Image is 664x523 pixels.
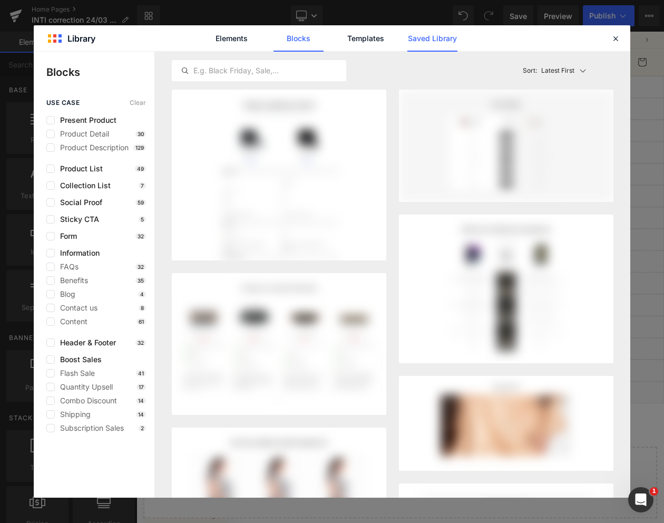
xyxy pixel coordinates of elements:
[55,317,87,326] span: Content
[628,487,653,512] iframe: Intercom live chat
[136,411,146,418] p: 14
[55,181,111,190] span: Collection List
[135,233,146,239] p: 32
[55,396,117,405] span: Combo Discount
[274,25,324,52] a: Blocks
[55,276,88,285] span: Benefits
[136,370,146,376] p: 41
[399,90,613,202] img: image
[55,143,129,152] span: Product Description
[55,130,109,138] span: Product Detail
[55,338,116,347] span: Header & Footer
[541,66,574,75] p: Latest First
[136,318,146,325] p: 61
[139,216,146,222] p: 5
[136,398,146,404] p: 14
[55,263,79,271] span: FAQs
[523,67,537,74] span: Sort:
[55,355,102,364] span: Boost Sales
[138,291,146,297] p: 4
[11,25,34,49] summary: Menu
[55,369,95,377] span: Flash Sale
[407,25,457,52] a: Saved Library
[172,64,346,77] input: E.g. Black Friday, Sale,...
[55,215,99,224] span: Sticky CTA
[135,264,146,270] p: 32
[519,52,613,90] button: Latest FirstSort:Latest First
[39,25,76,50] img: INTI
[399,376,613,471] img: image
[135,166,146,172] p: 49
[55,249,100,257] span: Information
[55,424,124,432] span: Subscription Sales
[136,384,146,390] p: 17
[139,305,146,311] p: 8
[55,232,77,240] span: Form
[55,116,116,124] span: Present Product
[55,304,97,312] span: Contact us
[135,277,146,284] p: 35
[650,487,658,496] span: 1
[46,64,154,80] p: Blocks
[133,144,146,151] p: 129
[172,90,386,305] img: image
[55,198,102,207] span: Social Proof
[55,410,91,419] span: Shipping
[135,131,146,137] p: 30
[207,25,257,52] a: Elements
[239,5,396,13] span: Offre Exceptionnelle : 4 INTI pour le pris de 3
[577,25,600,49] summary: Recherche
[55,164,103,173] span: Product List
[130,99,146,106] span: Clear
[55,290,75,298] span: Blog
[172,273,386,415] img: image
[35,21,80,53] a: INTI
[135,199,146,206] p: 59
[139,425,146,431] p: 2
[135,340,146,346] p: 32
[139,182,146,189] p: 7
[399,215,613,363] img: image
[340,25,390,52] a: Templates
[55,383,113,391] span: Quantity Upsell
[46,99,80,106] span: use case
